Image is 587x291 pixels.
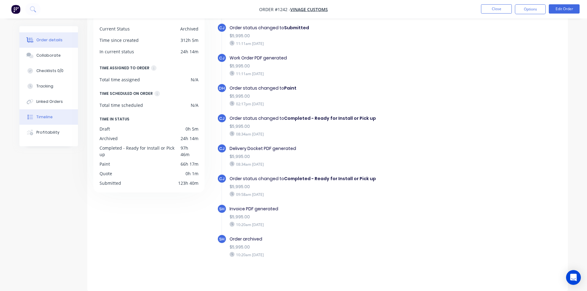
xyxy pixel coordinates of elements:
div: 08:34am [DATE] [230,161,443,167]
div: TIME SCHEDULED ON ORDER [100,90,153,97]
div: 10:20am [DATE] [230,252,443,257]
div: Checklists 0/0 [36,68,63,74]
div: 24h 14m [181,135,198,142]
div: $5,995.00 [230,63,443,69]
span: SH [219,206,224,212]
div: 312h 5m [181,37,198,43]
span: CJ [219,146,224,152]
button: Checklists 0/0 [19,63,78,79]
span: CJ [219,176,224,182]
div: N/A [191,102,198,108]
a: Vinage Customs [290,6,328,12]
b: Completed - Ready for Install or Pick up [284,115,376,121]
div: Collaborate [36,53,61,58]
div: $5,995.00 [230,184,443,190]
div: Delivery Docket PDF generated [230,145,443,152]
button: Close [481,4,512,14]
div: N/A [191,76,198,83]
div: Time since created [100,37,139,43]
div: Archived [100,135,118,142]
div: Total time assigned [100,76,140,83]
div: Profitability [36,130,59,135]
div: 11:11am [DATE] [230,41,443,46]
button: Order details [19,32,78,48]
b: Paint [284,85,296,91]
span: CJ [219,25,224,31]
div: 66h 17m [181,161,198,167]
div: 0h 5m [185,126,198,132]
div: $5,995.00 [230,214,443,220]
div: Order status changed to [230,176,443,182]
div: Order status changed to [230,85,443,91]
div: 09:58am [DATE] [230,192,443,197]
button: Options [515,4,546,14]
span: SH [219,236,224,242]
button: Collaborate [19,48,78,63]
div: 02:17pm [DATE] [230,101,443,107]
div: $5,995.00 [230,123,443,130]
span: CJ [219,115,224,121]
span: TIME IN STATUS [100,116,129,123]
div: Open Intercom Messenger [566,270,581,285]
div: Order archived [230,236,443,242]
span: Order #1242 - [259,6,290,12]
span: CJ [219,55,224,61]
div: Total time scheduled [100,102,143,108]
b: Completed - Ready for Install or Pick up [284,176,376,182]
div: $5,995.00 [230,153,443,160]
div: $5,995.00 [230,93,443,99]
div: In current status [100,48,134,55]
div: TIME ASSIGNED TO ORDER [100,65,149,71]
div: Order status changed to [230,115,443,122]
div: Linked Orders [36,99,63,104]
div: 123h 40m [178,180,198,186]
div: Tracking [36,83,53,89]
div: Timeline [36,114,53,120]
div: Completed - Ready for Install or Pick up [100,145,181,158]
div: Order status changed to [230,25,443,31]
div: $5,995.00 [230,244,443,250]
div: Order details [36,37,63,43]
button: Timeline [19,109,78,125]
div: 08:34am [DATE] [230,131,443,137]
div: 11:11am [DATE] [230,71,443,76]
div: Paint [100,161,110,167]
button: Tracking [19,79,78,94]
div: 0h 1m [185,170,198,177]
div: 97h 46m [181,145,198,158]
span: DH [219,85,225,91]
div: Archived [180,26,198,32]
button: Edit Order [549,4,580,14]
div: Submitted [100,180,121,186]
div: Quote [100,170,112,177]
button: Profitability [19,125,78,140]
b: Submitted [284,25,309,31]
div: Draft [100,126,110,132]
div: Current Status [100,26,130,32]
div: $5,995.00 [230,33,443,39]
div: Work Order PDF generated [230,55,443,61]
img: Factory [11,5,20,14]
div: 24h 14m [181,48,198,55]
button: Linked Orders [19,94,78,109]
div: Invoice PDF generated [230,206,443,212]
div: 10:20am [DATE] [230,222,443,227]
